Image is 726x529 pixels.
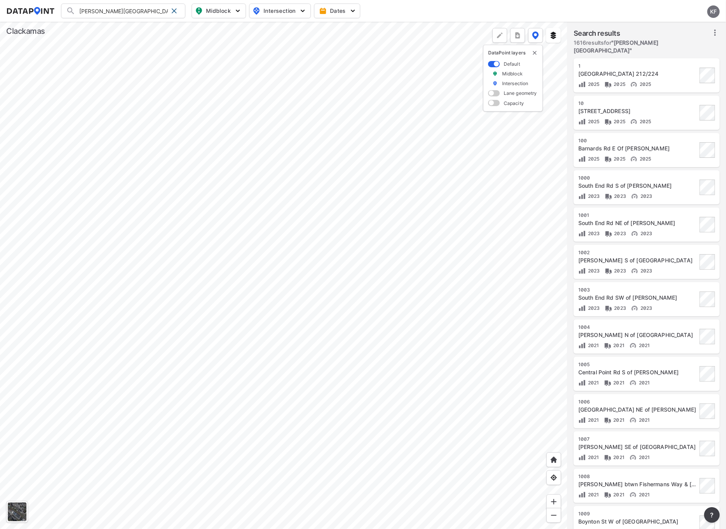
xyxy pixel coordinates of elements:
img: data-point-layers.37681fc9.svg [532,31,539,39]
img: Vehicle class [604,491,612,499]
button: more [510,28,525,43]
div: 1 [578,63,697,69]
button: more [704,507,720,523]
img: Vehicle speed [630,155,638,163]
img: Vehicle speed [630,80,638,88]
span: 2021 [586,417,599,423]
div: 100 [578,138,697,144]
span: 2021 [612,417,625,423]
div: Zoom out [546,508,561,523]
label: Intersection [502,80,529,87]
div: Clackamas [6,26,45,37]
div: Clear search [168,5,180,17]
div: 1000 [578,175,697,181]
img: Vehicle speed [631,230,639,237]
img: Volume count [578,118,586,126]
img: Vehicle speed [631,192,639,200]
span: 2023 [613,268,627,274]
span: 2023 [639,193,653,199]
div: 1002 [578,250,697,256]
span: Dates [321,7,355,15]
img: Volume count [578,80,586,88]
div: McCord Rd SE of Central Point Rd [578,443,697,451]
span: 2025 [638,119,651,124]
img: Vehicle class [605,192,613,200]
img: Vehicle class [604,118,612,126]
img: Vehicle speed [629,491,637,499]
img: Volume count [578,155,586,163]
span: 2021 [637,417,650,423]
span: Intersection [253,6,306,16]
span: 2023 [639,268,653,274]
div: Boynton St W of Central Point Rd [578,518,697,526]
img: map_pin_mid.602f9df1.svg [194,6,204,16]
span: 2021 [612,454,625,460]
img: 5YPKRKmlfpI5mqlR8AD95paCi+0kK1fRFDJSaMmawlwaeJcJwk9O2fotCW5ve9gAAAAASUVORK5CYII= [234,7,242,15]
img: dataPointLogo.9353c09d.svg [6,7,55,15]
button: DataPoint layers [528,28,543,43]
img: Volume count [578,267,586,275]
span: 2023 [586,230,600,236]
label: Default [504,61,520,67]
div: Central Point Rd S of Partlow Rd [578,368,697,376]
img: Vehicle class [605,230,613,237]
button: External layers [546,28,561,43]
img: Volume count [578,304,586,312]
img: +XpAUvaXAN7GudzAAAAAElFTkSuQmCC [550,456,558,464]
button: Intersection [249,3,311,18]
div: 102nd Ave N Of Hwy 212/224 [578,70,697,78]
img: Volume count [578,454,586,461]
img: Volume count [578,491,586,499]
div: 132nd Ave S Of Sunnyside [578,107,697,115]
img: Vehicle class [605,304,613,312]
img: 5YPKRKmlfpI5mqlR8AD95paCi+0kK1fRFDJSaMmawlwaeJcJwk9O2fotCW5ve9gAAAAASUVORK5CYII= [299,7,307,15]
div: 1003 [578,287,697,293]
span: 2023 [586,193,600,199]
div: 1009 [578,511,697,517]
img: Vehicle class [604,80,612,88]
img: Vehicle speed [629,342,637,349]
span: 2021 [586,380,599,386]
button: delete [532,50,538,56]
div: View my location [546,470,561,485]
div: Home [546,452,561,467]
img: Volume count [578,342,586,349]
div: Zoom in [546,494,561,509]
span: 2021 [637,342,650,348]
img: Vehicle class [604,416,612,424]
img: Vehicle speed [629,379,637,387]
img: Vehicle class [605,267,613,275]
img: xqJnZQTG2JQi0x5lvmkeSNbbgIiQD62bqHG8IfrOzanD0FsRdYrij6fAAAAAElFTkSuQmCC [514,31,522,39]
div: Partlow Rd N of Central Point Rd [578,331,697,339]
span: 2021 [637,380,650,386]
img: +Dz8AAAAASUVORK5CYII= [496,31,504,39]
span: 2025 [638,156,651,162]
span: 2021 [637,492,650,498]
span: 2025 [586,119,600,124]
label: 1616 results for [574,39,710,54]
div: South End Rd SW of Parrish Rd [578,294,697,302]
span: 2023 [586,305,600,311]
span: 2025 [612,81,626,87]
label: Midblock [502,70,523,77]
div: 1007 [578,436,697,442]
span: " [PERSON_NAME][GEOGRAPHIC_DATA] " [574,39,658,54]
img: Vehicle class [604,379,612,387]
span: 2021 [612,492,625,498]
input: Search [75,5,168,17]
span: 2021 [586,454,599,460]
img: map_pin_int.54838e6b.svg [252,6,261,16]
label: Search results [574,28,710,39]
img: Vehicle speed [631,267,639,275]
span: 2021 [612,380,625,386]
img: ZvzfEJKXnyWIrJytrsY285QMwk63cM6Drc+sIAAAAASUVORK5CYII= [550,498,558,506]
p: DataPoint layers [488,50,538,56]
img: Volume count [578,230,586,237]
img: Volume count [578,416,586,424]
div: 1008 [578,473,697,480]
img: marker_Intersection.6861001b.svg [492,80,498,87]
img: close-external-leyer.3061a1c7.svg [532,50,538,56]
div: South End Rd S of Partlow Rd [578,182,697,190]
div: 1001 [578,212,697,218]
img: MAAAAAElFTkSuQmCC [550,512,558,519]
